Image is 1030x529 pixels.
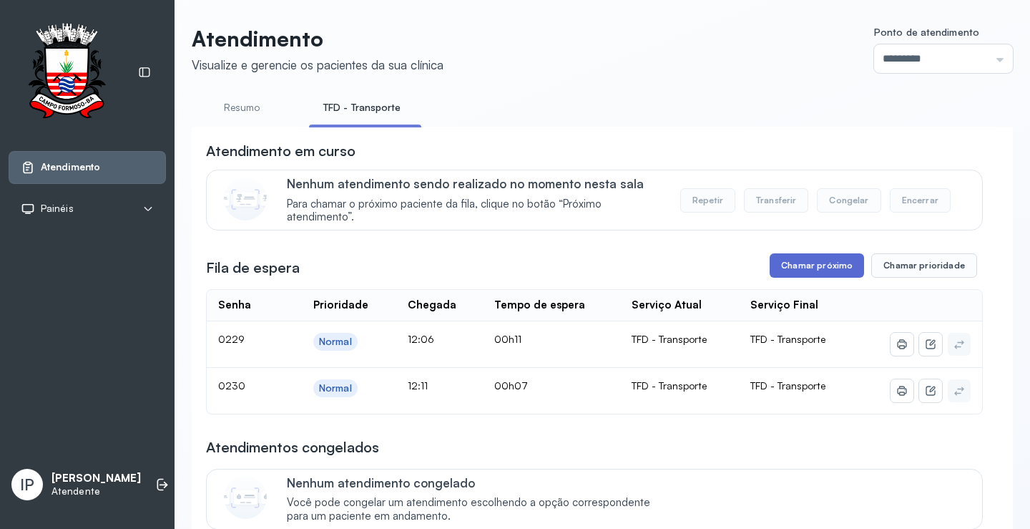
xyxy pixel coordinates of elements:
[744,188,809,213] button: Transferir
[21,160,154,175] a: Atendimento
[41,161,100,173] span: Atendimento
[632,299,702,312] div: Serviço Atual
[890,188,951,213] button: Encerrar
[224,178,267,220] img: Imagem de CalloutCard
[287,475,665,490] p: Nenhum atendimento congelado
[750,299,818,312] div: Serviço Final
[408,379,428,392] span: 12:11
[287,176,665,191] p: Nenhum atendimento sendo realizado no momento nesta sala
[218,333,245,345] span: 0229
[51,485,141,498] p: Atendente
[309,96,416,120] a: TFD - Transporte
[750,379,825,392] span: TFD - Transporte
[51,472,141,485] p: [PERSON_NAME]
[494,299,585,312] div: Tempo de espera
[408,333,434,345] span: 12:06
[218,299,251,312] div: Senha
[41,203,74,215] span: Painéis
[206,258,300,278] h3: Fila de espera
[770,253,864,278] button: Chamar próximo
[15,23,118,122] img: Logotipo do estabelecimento
[319,382,352,394] div: Normal
[494,333,521,345] span: 00h11
[287,198,665,225] span: Para chamar o próximo paciente da fila, clique no botão “Próximo atendimento”.
[206,141,355,161] h3: Atendimento em curso
[874,26,979,38] span: Ponto de atendimento
[287,496,665,523] span: Você pode congelar um atendimento escolhendo a opção correspondente para um paciente em andamento.
[494,379,528,392] span: 00h07
[192,96,292,120] a: Resumo
[192,57,443,72] div: Visualize e gerencie os pacientes da sua clínica
[750,333,825,345] span: TFD - Transporte
[224,476,267,519] img: Imagem de CalloutCard
[817,188,881,213] button: Congelar
[206,437,379,457] h3: Atendimentos congelados
[632,379,727,392] div: TFD - Transporte
[319,336,352,348] div: Normal
[408,299,456,312] div: Chegada
[313,299,368,312] div: Prioridade
[632,333,727,346] div: TFD - Transporte
[680,188,735,213] button: Repetir
[218,379,245,392] span: 0230
[871,253,977,278] button: Chamar prioridade
[192,26,443,52] p: Atendimento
